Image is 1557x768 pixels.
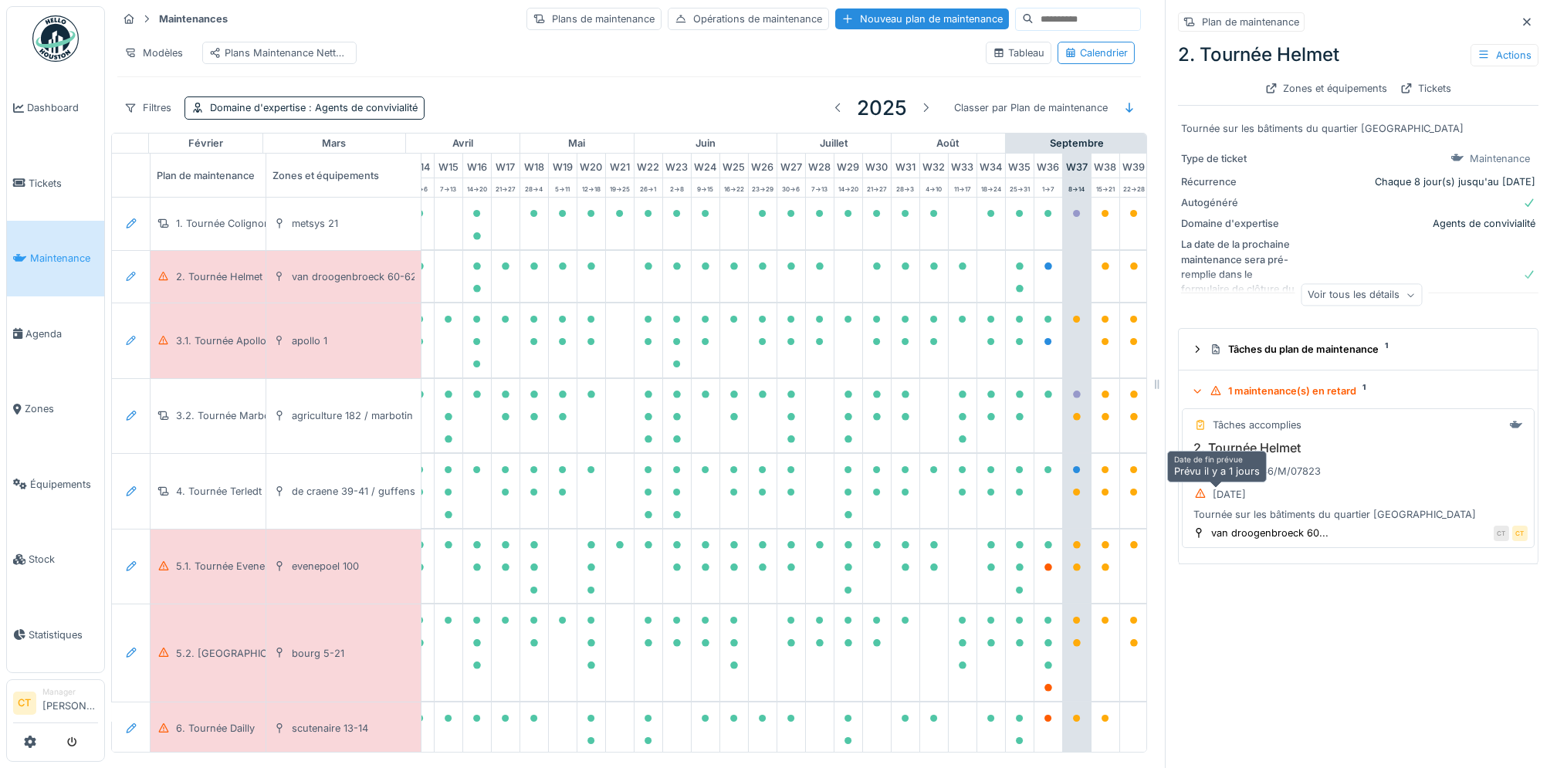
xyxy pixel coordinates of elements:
div: W 23 [663,154,691,178]
a: Tickets [7,146,104,222]
div: W 26 [749,154,777,178]
span: Agenda [25,326,98,341]
div: van droogenbroeck 60... [1211,526,1329,540]
div: CT [1512,526,1528,541]
summary: Tâches du plan de maintenance1 [1185,335,1532,364]
div: 23 -> 29 [749,178,777,197]
div: 25 -> 31 [1006,178,1034,197]
div: 3.2. Tournée Marbotin [176,408,282,423]
div: 2. Tournée Helmet [1178,41,1538,69]
a: Agenda [7,296,104,372]
div: W 20 [577,154,605,178]
div: van droogenbroeck 60-62 / helmet 339 [292,269,479,284]
span: Dashboard [27,100,98,115]
div: W 22 [635,154,662,178]
div: 5.2. [GEOGRAPHIC_DATA] [176,646,300,661]
div: W 33 [949,154,977,178]
div: Domaine d'expertise [1181,216,1297,231]
div: Plans Maintenance Nettoyage [209,46,350,60]
div: Zones et équipements [266,154,421,197]
div: de craene 39-41 / guffens 37-39 [292,484,447,499]
div: Modèles [117,42,190,64]
div: 15 -> 21 [1092,178,1119,197]
div: 1 maintenance(s) en retard [1210,384,1519,398]
div: Chaque 8 jour(s) jusqu'au [DATE] [1303,174,1535,189]
div: W 19 [549,154,577,178]
div: 12 -> 18 [577,178,605,197]
a: Équipements [7,447,104,523]
div: Manager [42,686,98,698]
div: CT [1494,526,1509,541]
div: 21 -> 27 [492,178,520,197]
span: Zones [25,401,98,416]
div: W 38 [1092,154,1119,178]
span: Statistiques [29,628,98,642]
div: 6. Tournée Dailly [176,721,255,736]
div: W 35 [1006,154,1034,178]
div: Voir tous les détails [1301,284,1422,306]
div: Maintenance [1470,151,1530,166]
a: CT Manager[PERSON_NAME] [13,686,98,723]
div: W 18 [520,154,548,178]
div: Nouveau plan de maintenance [835,8,1009,29]
div: La date de la prochaine maintenance sera pré-remplie dans le formulaire de clôture du rapport [1181,237,1297,311]
li: CT [13,692,36,715]
div: W 29 [834,154,862,178]
summary: 1 maintenance(s) en retard1 [1185,377,1532,405]
div: Tournée sur les bâtiments du quartier [GEOGRAPHIC_DATA] [1181,121,1535,136]
div: agriculture 182 / marbotin 18-26 [292,408,443,423]
div: W 30 [863,154,891,178]
a: Stock [7,522,104,597]
div: W 37 [1063,154,1091,178]
div: mai [520,134,634,154]
div: mars [263,134,405,154]
div: 28 -> 4 [520,178,548,197]
span: Maintenance [30,251,98,266]
div: W 36 [1034,154,1062,178]
div: 3.1. Tournée Apollo [176,333,266,348]
div: scutenaire 13-14 [292,721,368,736]
div: 16 -> 22 [720,178,748,197]
div: W 27 [777,154,805,178]
div: Zones et équipements [1259,78,1394,99]
div: W 32 [920,154,948,178]
div: avril [406,134,520,154]
h3: 2. Tournée Helmet [1189,441,1528,455]
div: W 21 [606,154,634,178]
div: 8 -> 14 [1063,178,1091,197]
div: 28 -> 3 [892,178,919,197]
a: Maintenance [7,221,104,296]
div: 4. Tournée Terledt [176,484,262,499]
div: Plans de maintenance [526,8,662,30]
div: Plan de maintenance [151,154,305,197]
div: W 31 [892,154,919,178]
div: W 15 [435,154,462,178]
div: 7 -> 13 [435,178,462,197]
div: Calendrier [1065,46,1128,60]
div: Plan de maintenance [1202,15,1299,29]
div: 9 -> 15 [692,178,719,197]
div: Tâches du plan de maintenance [1210,342,1519,357]
div: Filtres [117,96,178,119]
div: W 25 [720,154,748,178]
div: 1 -> 7 [1034,178,1062,197]
div: 19 -> 25 [606,178,634,197]
div: 21 -> 27 [863,178,891,197]
div: 26 -> 1 [635,178,662,197]
h3: 2025 [857,96,907,120]
div: Agents de convivialité [1303,216,1535,231]
div: Récurrence [1181,174,1297,189]
div: 18 -> 24 [977,178,1005,197]
a: Dashboard [7,70,104,146]
div: 5.1. Tournée Evenepoel [176,559,285,573]
div: Autogénéré [1181,195,1297,210]
div: W 28 [806,154,834,178]
div: Prévu il y a 1 jours [1167,451,1267,482]
div: 14 -> 20 [463,178,491,197]
div: W 24 [692,154,719,178]
h6: Date de fin prévue [1174,455,1260,464]
div: bourg 5-21 [292,646,344,661]
div: Classer par Plan de maintenance [947,96,1115,119]
img: Badge_color-CXgf-gQk.svg [32,15,79,62]
div: Tableau [993,46,1044,60]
